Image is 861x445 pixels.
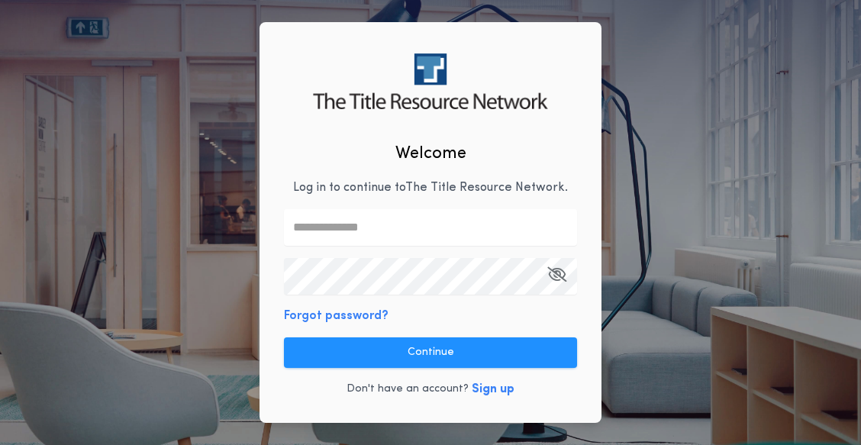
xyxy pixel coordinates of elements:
[313,53,547,109] img: logo
[472,380,514,398] button: Sign up
[284,307,389,325] button: Forgot password?
[284,337,577,368] button: Continue
[347,382,469,397] p: Don't have an account?
[293,179,568,197] p: Log in to continue to The Title Resource Network .
[395,141,466,166] h2: Welcome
